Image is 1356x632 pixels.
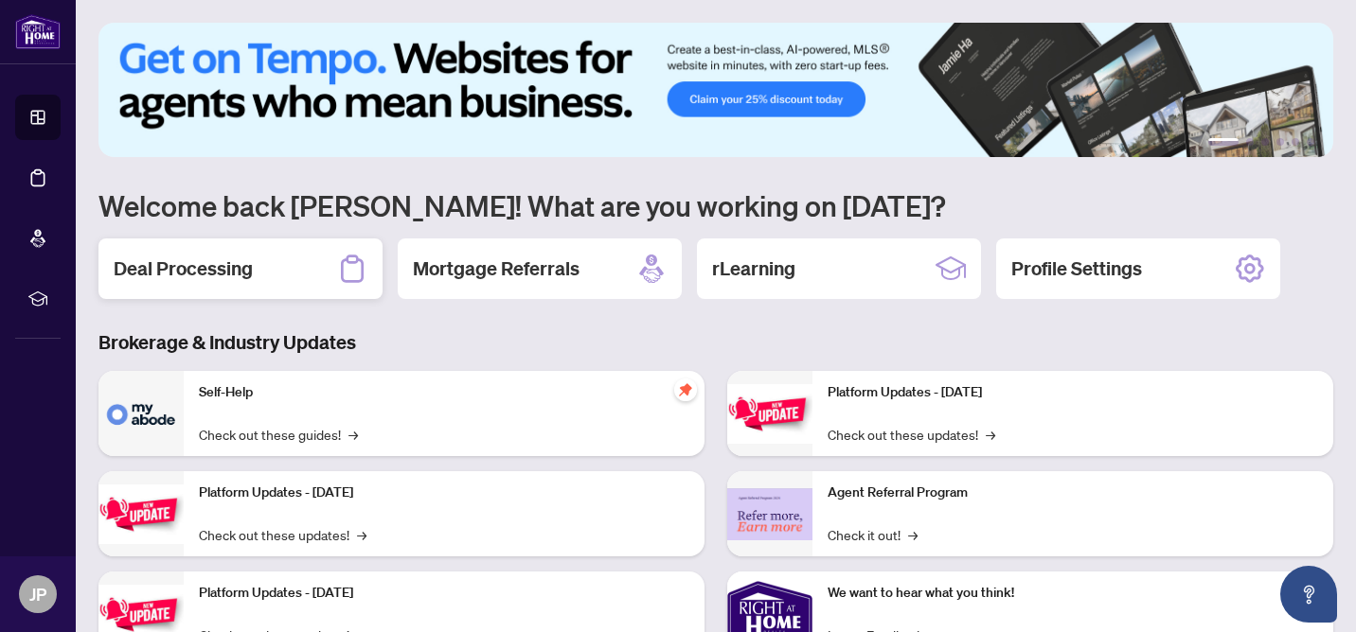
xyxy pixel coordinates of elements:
[348,424,358,445] span: →
[199,524,366,545] a: Check out these updates!→
[1276,138,1284,146] button: 4
[98,371,184,456] img: Self-Help
[1208,138,1239,146] button: 1
[98,484,184,544] img: Platform Updates - September 16, 2025
[908,524,918,545] span: →
[1307,138,1314,146] button: 6
[727,384,812,444] img: Platform Updates - June 23, 2025
[727,488,812,540] img: Agent Referral Program
[199,424,358,445] a: Check out these guides!→
[712,255,795,282] h2: rLearning
[828,483,1318,503] p: Agent Referral Program
[199,583,689,604] p: Platform Updates - [DATE]
[828,424,995,445] a: Check out these updates!→
[828,583,1318,604] p: We want to hear what you think!
[199,382,689,403] p: Self-Help
[1246,138,1254,146] button: 2
[98,187,1333,223] h1: Welcome back [PERSON_NAME]! What are you working on [DATE]?
[1261,138,1269,146] button: 3
[986,424,995,445] span: →
[1292,138,1299,146] button: 5
[98,329,1333,356] h3: Brokerage & Industry Updates
[29,581,46,607] span: JP
[199,483,689,503] p: Platform Updates - [DATE]
[828,382,1318,403] p: Platform Updates - [DATE]
[1011,255,1142,282] h2: Profile Settings
[413,255,580,282] h2: Mortgage Referrals
[828,524,918,545] a: Check it out!→
[674,378,697,401] span: pushpin
[357,524,366,545] span: →
[1280,566,1337,623] button: Open asap
[114,255,253,282] h2: Deal Processing
[98,23,1333,157] img: Slide 0
[15,14,61,49] img: logo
